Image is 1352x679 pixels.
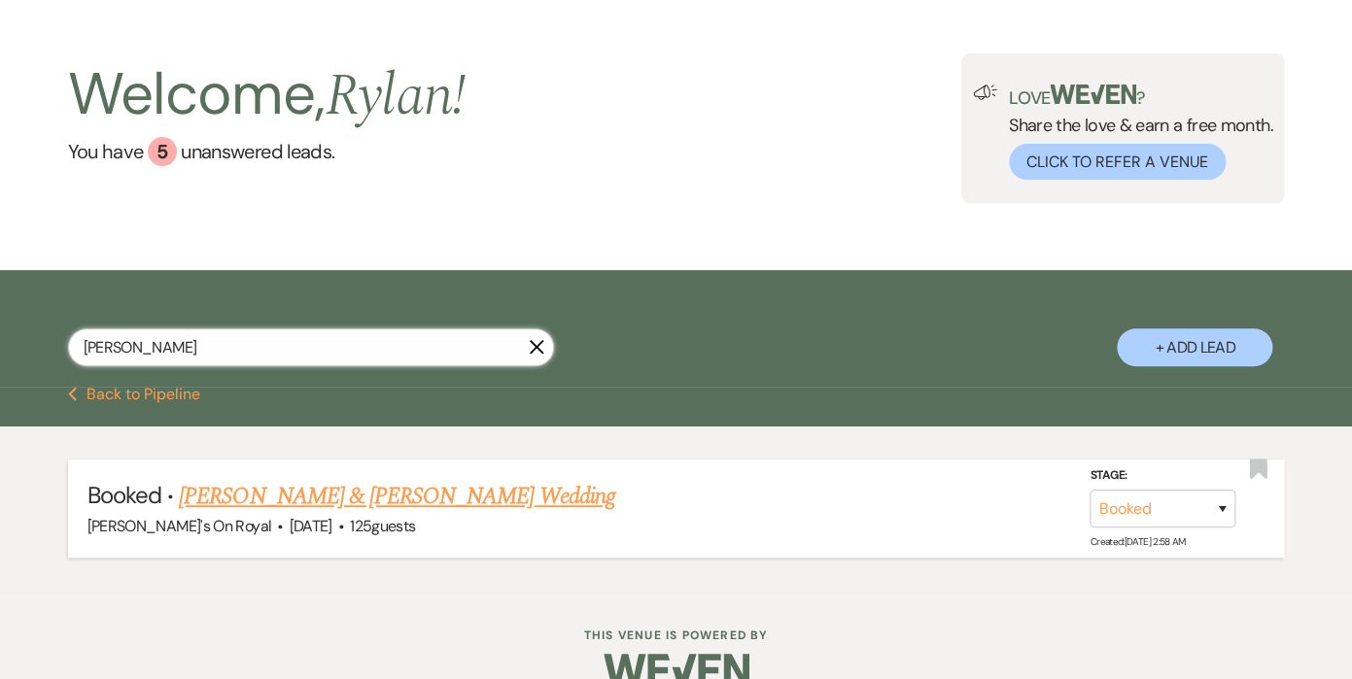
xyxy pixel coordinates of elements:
div: 5 [148,137,177,166]
span: Rylan ! [325,51,466,141]
span: [DATE] [290,516,332,536]
a: [PERSON_NAME] & [PERSON_NAME] Wedding [179,479,614,514]
p: Love ? [1009,85,1273,107]
div: Share the love & earn a free month. [997,85,1273,180]
img: loud-speaker-illustration.svg [973,85,997,100]
span: [PERSON_NAME]'s On Royal [87,516,272,536]
h2: Welcome, [68,53,467,137]
span: 125 guests [350,516,415,536]
a: You have 5 unanswered leads. [68,137,467,166]
label: Stage: [1090,465,1235,487]
span: Created: [DATE] 2:58 AM [1090,535,1185,548]
button: + Add Lead [1117,328,1272,366]
button: Back to Pipeline [68,387,201,402]
button: Click to Refer a Venue [1009,144,1226,180]
img: weven-logo-green.svg [1050,85,1136,104]
input: Search by name, event date, email address or phone number [68,328,554,366]
span: Booked [87,480,161,510]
